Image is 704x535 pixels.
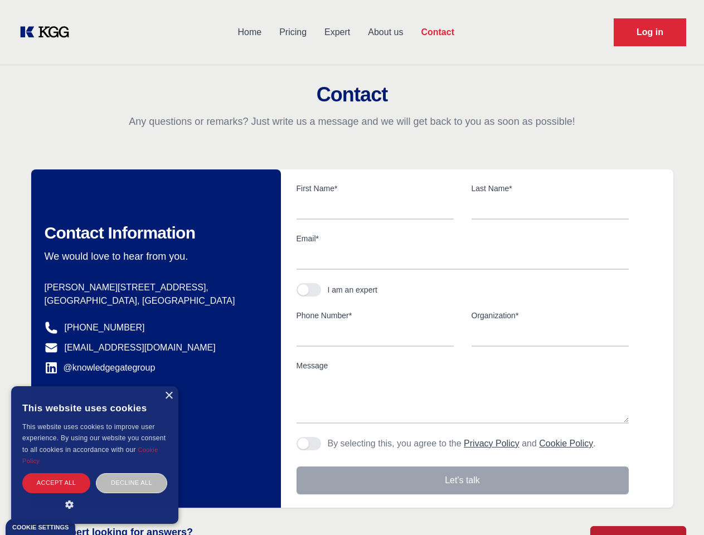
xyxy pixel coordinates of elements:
div: Decline all [96,473,167,493]
div: Cookie settings [12,524,69,531]
a: Contact [412,18,463,47]
p: [PERSON_NAME][STREET_ADDRESS], [45,281,263,294]
iframe: Chat Widget [648,481,704,535]
label: Phone Number* [297,310,454,321]
label: Last Name* [472,183,629,194]
label: Message [297,360,629,371]
a: Cookie Policy [22,446,158,464]
div: Accept all [22,473,90,493]
label: First Name* [297,183,454,194]
a: @knowledgegategroup [45,361,156,374]
h2: Contact Information [45,223,263,243]
button: Let's talk [297,466,629,494]
a: Pricing [270,18,315,47]
a: About us [359,18,412,47]
a: Cookie Policy [539,439,593,448]
a: [EMAIL_ADDRESS][DOMAIN_NAME] [65,341,216,354]
a: Privacy Policy [464,439,519,448]
div: This website uses cookies [22,395,167,421]
p: By selecting this, you agree to the and . [328,437,596,450]
label: Email* [297,233,629,244]
div: Close [164,392,173,400]
a: [PHONE_NUMBER] [65,321,145,334]
label: Organization* [472,310,629,321]
div: I am an expert [328,284,378,295]
a: Expert [315,18,359,47]
p: Any questions or remarks? Just write us a message and we will get back to you as soon as possible! [13,115,691,128]
p: We would love to hear from you. [45,250,263,263]
p: [GEOGRAPHIC_DATA], [GEOGRAPHIC_DATA] [45,294,263,308]
a: Home [229,18,270,47]
h2: Contact [13,84,691,106]
a: Request Demo [614,18,686,46]
span: This website uses cookies to improve user experience. By using our website you consent to all coo... [22,423,166,454]
a: KOL Knowledge Platform: Talk to Key External Experts (KEE) [18,23,78,41]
